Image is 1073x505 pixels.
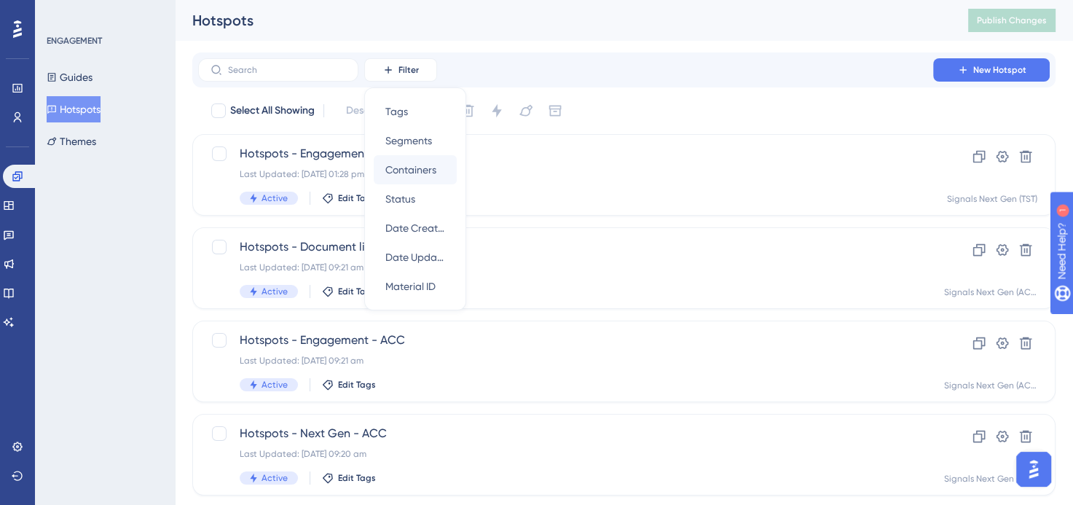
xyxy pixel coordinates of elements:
span: Active [262,472,288,484]
span: Hotspots - Engagement (TST) [240,145,892,163]
button: Publish Changes [968,9,1056,32]
button: Status [374,184,457,214]
span: Hotspots - Next Gen - ACC [240,425,892,442]
span: Publish Changes [977,15,1047,26]
div: Hotspots [192,10,932,31]
button: Themes [47,128,96,154]
span: Segments [385,132,432,149]
button: New Hotspot [933,58,1050,82]
span: New Hotspot [973,64,1026,76]
span: Hotspots - Document library - ACC [240,238,892,256]
span: Edit Tags [338,472,376,484]
div: ENGAGEMENT [47,35,102,47]
button: Material ID [374,272,457,301]
button: Edit Tags [322,379,376,391]
button: Segments [374,126,457,155]
div: Signals Next Gen (TST) [947,193,1037,205]
button: Guides [47,64,93,90]
span: Status [385,190,415,208]
span: Date Updated [385,248,445,266]
span: Edit Tags [338,286,376,297]
button: Hotspots [47,96,101,122]
span: Material ID [385,278,436,295]
span: Tags [385,103,408,120]
button: Tags [374,97,457,126]
input: Search [228,65,346,75]
button: Deselect [333,98,400,124]
button: Edit Tags [322,286,376,297]
span: Containers [385,161,436,179]
div: Last Updated: [DATE] 09:21 am [240,355,892,367]
span: Hotspots - Engagement - ACC [240,332,892,349]
span: Active [262,286,288,297]
button: Filter [364,58,437,82]
div: Last Updated: [DATE] 01:28 pm [240,168,892,180]
button: Date Updated [374,243,457,272]
span: Deselect [346,102,387,120]
span: Edit Tags [338,379,376,391]
div: 1 [101,7,106,19]
div: Last Updated: [DATE] 09:20 am [240,448,892,460]
button: Containers [374,155,457,184]
span: Edit Tags [338,192,376,204]
span: Need Help? [34,4,91,21]
div: Signals Next Gen (ACC) [944,286,1037,298]
span: Select All Showing [230,102,315,120]
button: Date Created [374,214,457,243]
span: Active [262,379,288,391]
button: Edit Tags [322,472,376,484]
div: Signals Next Gen (ACC) [944,473,1037,485]
div: Last Updated: [DATE] 09:21 am [240,262,892,273]
div: Signals Next Gen (ACC) [944,380,1037,391]
span: Active [262,192,288,204]
button: Edit Tags [322,192,376,204]
span: Filter [398,64,419,76]
iframe: UserGuiding AI Assistant Launcher [1012,447,1056,491]
span: Date Created [385,219,445,237]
